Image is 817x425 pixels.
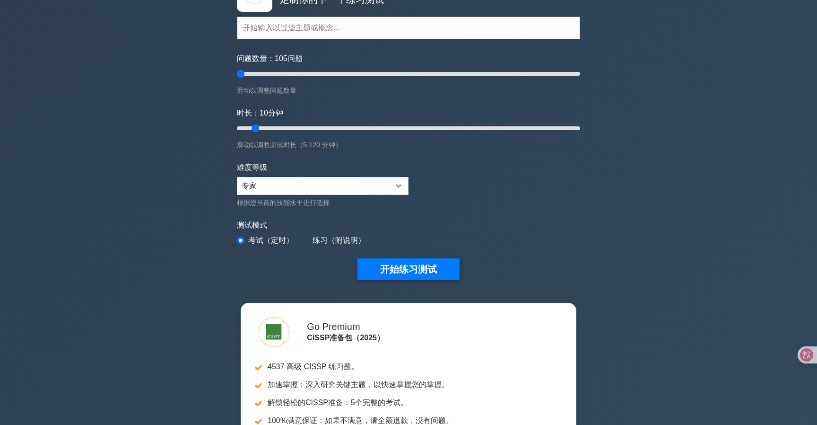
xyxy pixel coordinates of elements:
label: 考试（定时） [248,235,294,246]
div: 滑动以调整测试时长（5-120 分钟） [237,139,580,151]
label: 难度等级 [237,162,267,173]
label: 时长 分钟 [237,107,283,119]
label: 练习（附说明） [313,235,365,246]
span: ：10 [252,109,268,117]
input: 开始输入以过滤主题或概念... [237,17,580,39]
label: 测试模式 [237,220,580,231]
div: 滑动以调整问题数量 [237,85,580,96]
label: 问题数量：10 问题 [237,53,303,64]
button: 开始练习测试 [357,258,460,280]
span: 5 [283,54,287,62]
div: 根据您当前的技能水平进行选择 [237,197,408,208]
